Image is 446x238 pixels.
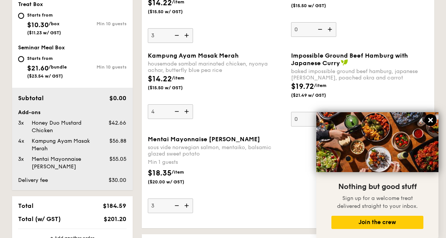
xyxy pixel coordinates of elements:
[109,95,126,102] span: $0.00
[148,104,193,119] input: Kampung Ayam Masak Merahhousemade sambal marinated chicken, nyonya achar, butterfly blue pea rice...
[170,28,182,43] img: icon-reduce.1d2dbef1.svg
[29,119,97,134] div: Honey Duo Mustard Chicken
[29,156,97,171] div: Mentai Mayonnaise [PERSON_NAME]
[72,21,127,26] div: Min 10 guests
[27,12,61,18] div: Starts from
[182,28,193,43] img: icon-add.58712e84.svg
[316,112,438,172] img: DSC07876-Edit02-Large.jpeg
[18,44,65,51] span: Seminar Meal Box
[148,52,239,59] span: Kampung Ayam Masak Merah
[325,22,336,37] img: icon-add.58712e84.svg
[15,137,29,145] div: 4x
[148,61,285,73] div: housemade sambal marinated chicken, nyonya achar, butterfly blue pea rice
[18,56,24,62] input: Starts from$21.60/bundle($23.54 w/ GST)Min 10 guests
[291,3,342,9] span: ($15.50 w/ GST)
[18,1,43,8] span: Treat Box
[103,202,126,209] span: $184.59
[148,159,285,166] div: Min 1 guests
[170,104,182,119] img: icon-reduce.1d2dbef1.svg
[314,22,325,37] img: icon-reduce.1d2dbef1.svg
[18,95,44,102] span: Subtotal
[27,21,49,29] span: $10.30
[291,82,314,91] span: $19.72
[291,68,428,81] div: baked impossible ground beef hamburg, japanese [PERSON_NAME], poached okra and carrot
[18,13,24,19] input: Starts from$10.30/box($11.23 w/ GST)Min 10 guests
[291,92,342,98] span: ($21.49 w/ GST)
[148,28,193,43] input: house-blend mustard, maple soy baked potato, linguine, cherry tomatoMin 1 guests$14.22/item($15.5...
[15,156,29,163] div: 3x
[172,75,184,81] span: /item
[325,112,336,126] img: icon-add.58712e84.svg
[182,198,193,213] img: icon-add.58712e84.svg
[425,114,437,126] button: Close
[291,22,336,37] input: Min 1 guests$14.22/item($15.50 w/ GST)
[314,83,326,88] span: /item
[182,104,193,119] img: icon-add.58712e84.svg
[148,198,193,213] input: Mentai Mayonnaise [PERSON_NAME]sous vide norwegian salmon, mentaiko, balsamic glazed sweet potato...
[27,30,61,35] span: ($11.23 w/ GST)
[331,216,423,229] button: Join the crew
[49,21,60,26] span: /box
[148,179,199,185] span: ($20.00 w/ GST)
[148,85,199,91] span: ($15.50 w/ GST)
[27,64,49,72] span: $21.60
[29,137,97,153] div: Kampung Ayam Masak Merah
[314,112,325,126] img: icon-reduce.1d2dbef1.svg
[291,112,336,127] input: Impossible Ground Beef Hamburg with Japanese Currybaked impossible ground beef hamburg, japanese ...
[148,9,199,15] span: ($15.50 w/ GST)
[104,215,126,223] span: $201.20
[148,75,172,84] span: $14.22
[172,169,184,175] span: /item
[18,109,127,116] div: Add-ons
[18,202,34,209] span: Total
[109,138,126,144] span: $56.88
[27,55,67,61] div: Starts from
[49,64,67,70] span: /bundle
[148,144,285,157] div: sous vide norwegian salmon, mentaiko, balsamic glazed sweet potato
[170,198,182,213] img: icon-reduce.1d2dbef1.svg
[109,156,126,162] span: $55.05
[148,136,260,143] span: Mentai Mayonnaise [PERSON_NAME]
[148,169,172,178] span: $18.35
[341,59,348,66] img: icon-vegan.f8ff3823.svg
[109,120,126,126] span: $42.66
[15,119,29,127] div: 3x
[18,215,61,223] span: Total (w/ GST)
[72,64,127,70] div: Min 10 guests
[109,177,126,183] span: $30.00
[338,182,417,191] span: Nothing but good stuff
[337,195,418,209] span: Sign up for a welcome treat delivered straight to your inbox.
[27,73,63,79] span: ($23.54 w/ GST)
[291,52,408,67] span: Impossible Ground Beef Hamburg with Japanese Curry
[18,177,48,183] span: Delivery fee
